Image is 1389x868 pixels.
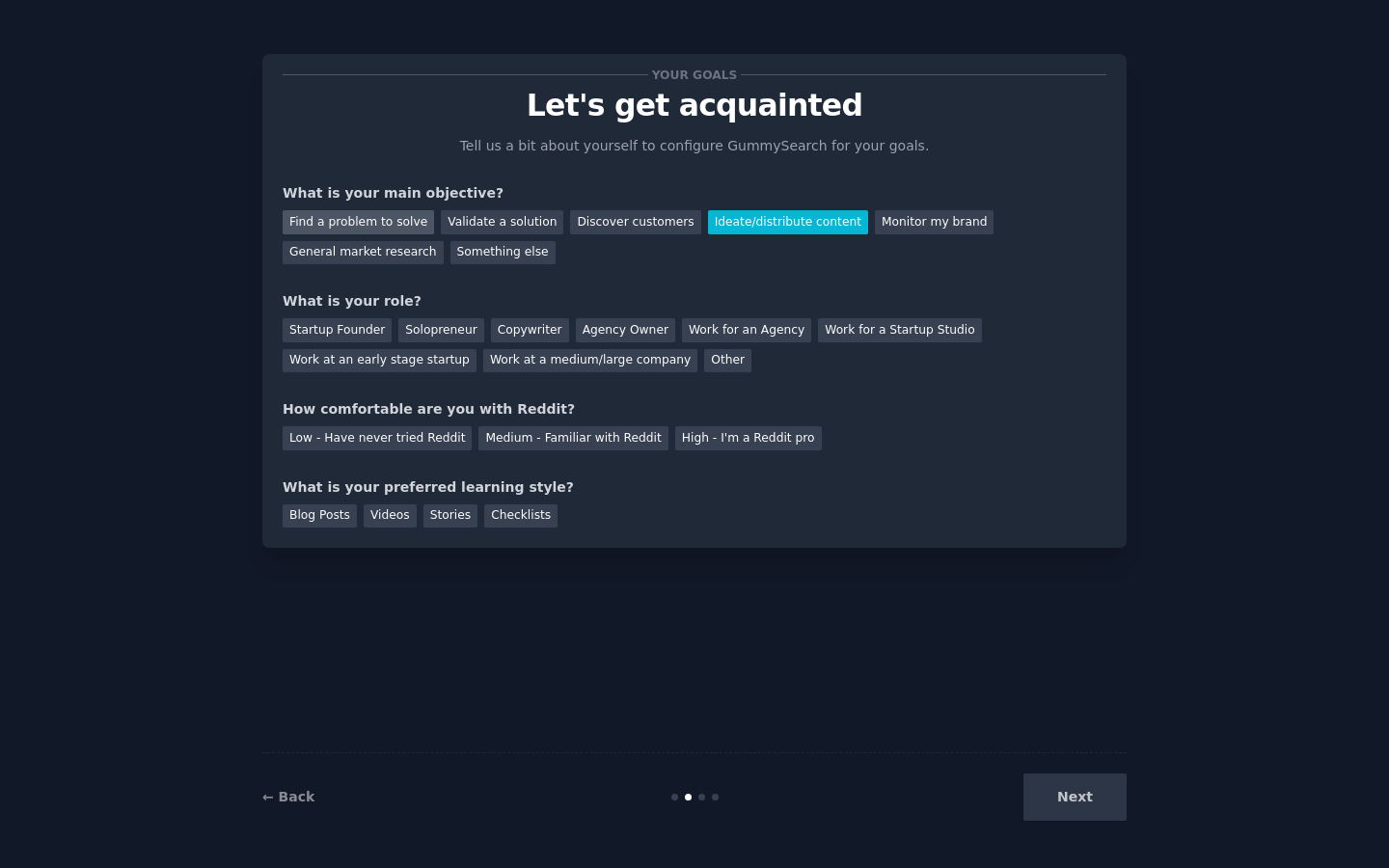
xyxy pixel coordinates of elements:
div: What is your role? [283,291,1106,312]
div: Something else [450,241,556,265]
div: General market research [283,241,444,265]
div: Find a problem to solve [283,210,434,234]
div: Validate a solution [441,210,563,234]
div: High - I'm a Reddit pro [675,426,822,450]
div: Solopreneur [398,318,483,342]
div: Monitor my brand [875,210,994,234]
div: Work at an early stage startup [283,349,477,373]
div: Ideate/distribute content [708,210,868,234]
div: Stories [423,504,477,529]
div: Work for an Agency [682,318,811,342]
div: Startup Founder [283,318,392,342]
p: Tell us a bit about yourself to configure GummySearch for your goals. [451,136,938,156]
div: Blog Posts [283,504,357,529]
div: Other [704,349,751,373]
div: Checklists [484,504,558,529]
p: Let's get acquainted [283,89,1106,122]
span: Your goals [648,65,741,85]
div: Videos [364,504,417,529]
div: Medium - Familiar with Reddit [478,426,667,450]
div: Discover customers [570,210,700,234]
div: Low - Have never tried Reddit [283,426,472,450]
a: ← Back [262,789,314,804]
div: Work for a Startup Studio [818,318,981,342]
div: What is your main objective? [283,183,1106,203]
div: Agency Owner [576,318,675,342]
div: Work at a medium/large company [483,349,697,373]
div: Copywriter [491,318,569,342]
div: What is your preferred learning style? [283,477,1106,498]
div: How comfortable are you with Reddit? [283,399,1106,420]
